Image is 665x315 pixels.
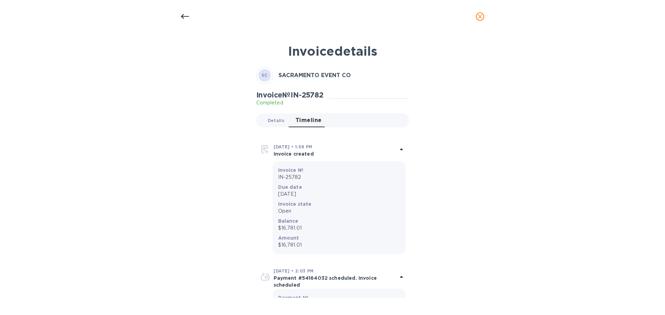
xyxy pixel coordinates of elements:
b: Invoice state [278,201,312,207]
button: close [472,8,488,25]
b: SACRAMENTO EVENT CO [278,72,351,78]
b: Invoice details [288,44,377,59]
b: SC [261,73,268,78]
p: $16,781.01 [278,224,400,232]
b: [DATE] • 2:03 PM [274,268,314,274]
p: Open [278,207,400,215]
b: Invoice № [278,167,303,173]
b: Due date [278,184,302,190]
h2: Invoice № IN-25782 [256,91,323,99]
p: Invoice created [274,150,397,157]
span: Details [268,117,284,124]
p: Completed [256,99,323,106]
b: Balance [278,218,299,224]
p: Payment #54164032 scheduled. Invoice scheduled [274,275,397,288]
p: IN-25782 [278,174,400,181]
div: [DATE] • 1:58 PMInvoice created [260,139,406,161]
b: [DATE] • 1:58 PM [274,144,312,149]
p: $16,781.01 [278,241,400,249]
span: Timeline [295,115,322,125]
b: Amount [278,235,299,241]
div: [DATE] • 2:03 PMPayment #54164032 scheduled. Invoice scheduled [260,267,406,289]
p: [DATE] [278,191,400,198]
b: Payment № [278,295,308,300]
